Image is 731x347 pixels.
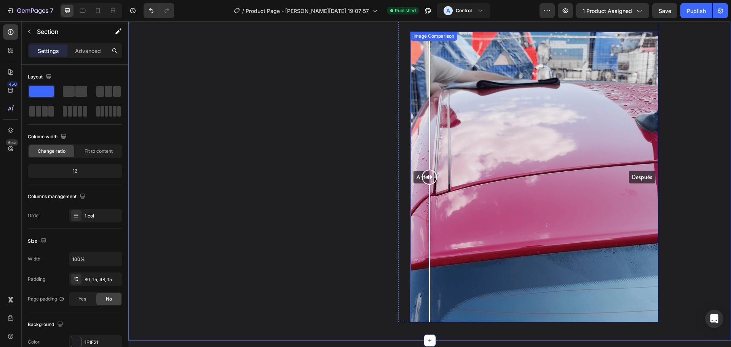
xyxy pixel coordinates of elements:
p: Advanced [75,47,101,55]
iframe: Design area [128,21,731,347]
p: 7 [50,6,53,15]
span: / [242,7,244,15]
div: Open Intercom Messenger [705,310,723,328]
div: Image Comparison [284,11,327,18]
div: Width [28,256,40,262]
span: No [106,296,112,302]
div: Undo/Redo [144,3,174,18]
span: Product Page - [PERSON_NAME][DATE] 19:07:57 [246,7,369,15]
button: Save [652,3,677,18]
span: 1 product assigned [583,7,632,15]
div: Padding [28,276,45,283]
div: Antes [285,149,305,162]
span: Fit to content [85,148,113,155]
div: Publish [687,7,706,15]
span: Save [659,8,671,14]
div: Background [28,320,65,330]
div: 1F1F21 [85,339,120,346]
span: Yes [78,296,86,302]
h3: Control [456,7,472,14]
button: AControl [437,3,490,18]
div: Size [28,236,48,246]
div: 80, 15, 48, 15 [85,276,120,283]
span: Change ratio [38,148,65,155]
div: Column width [28,132,68,142]
div: 12 [29,166,121,176]
div: Layout [28,72,53,82]
p: Section [37,27,99,36]
div: Columns management [28,192,87,202]
div: Order [28,212,40,219]
input: Auto [69,252,122,266]
p: Settings [38,47,59,55]
div: Page padding [28,296,65,302]
div: Después [501,149,527,162]
div: Color [28,339,40,345]
button: 7 [3,3,57,18]
span: Published [395,7,416,14]
div: Beta [6,139,18,146]
div: 450 [7,81,18,87]
div: 1 col [85,213,120,219]
button: Publish [680,3,712,18]
p: A [446,7,450,14]
button: 1 product assigned [576,3,649,18]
